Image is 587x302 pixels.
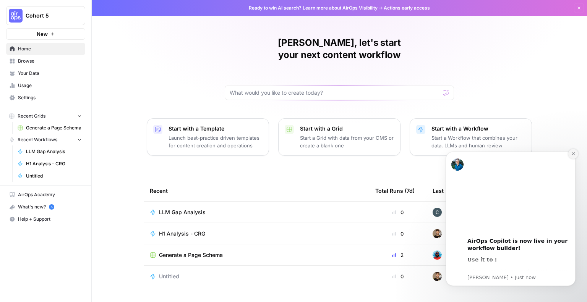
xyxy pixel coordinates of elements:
[147,118,269,156] button: Start with a TemplateLaunch best-practice driven templates for content creation and operations
[49,204,54,210] a: 5
[431,125,525,132] p: Start with a Workflow
[225,37,454,61] h1: [PERSON_NAME], let's start your next content workflow
[410,118,532,156] button: Start with a WorkflowStart a Workflow that combines your data, LLMs and human review
[26,12,72,19] span: Cohort 5
[37,30,48,38] span: New
[375,251,420,259] div: 2
[159,273,179,280] span: Untitled
[6,189,85,201] a: AirOps Academy
[14,170,85,182] a: Untitled
[18,58,82,65] span: Browse
[14,145,85,158] a: LLM Gap Analysis
[375,180,415,201] div: Total Runs (7d)
[26,124,82,131] span: Generate a Page Schema
[434,140,587,298] iframe: Intercom notifications message
[18,136,57,143] span: Recent Workflows
[159,208,206,216] span: LLM Gap Analysis
[433,208,463,217] div: [DATE]
[18,216,82,223] span: Help + Support
[303,5,328,11] a: Learn more
[18,70,82,77] span: Your Data
[300,134,394,149] p: Start a Grid with data from your CMS or create a blank one
[433,229,463,238] div: [DATE]
[18,45,82,52] span: Home
[6,213,85,225] button: Help + Support
[150,180,363,201] div: Recent
[6,201,85,213] div: What's new?
[14,122,85,134] a: Generate a Page Schema
[6,79,85,92] a: Usage
[150,208,363,216] a: LLM Gap Analysis
[433,272,442,281] img: 36rz0nf6lyfqsoxlb67712aiq2cf
[249,5,378,11] span: Ready to win AI search? about AirOps Visibility
[300,125,394,132] p: Start with a Grid
[150,273,363,280] a: Untitled
[433,250,442,260] img: om7kq3n9tbr8divsi7z55l59x7jq
[6,67,85,79] a: Your Data
[169,125,263,132] p: Start with a Template
[433,208,442,217] img: 9zdwb908u64ztvdz43xg4k8su9w3
[6,6,85,25] button: Workspace: Cohort 5
[6,28,85,40] button: New
[375,208,420,216] div: 0
[433,272,463,281] div: [DATE]
[6,134,85,145] button: Recent Workflows
[375,230,420,237] div: 0
[26,173,82,179] span: Untitled
[159,251,223,259] span: Generate a Page Schema
[150,251,363,259] a: Generate a Page Schema
[6,55,85,67] a: Browse
[26,160,82,167] span: H1 Analysis - CRG
[431,134,525,149] p: Start a Workflow that combines your data, LLMs and human review
[230,89,440,97] input: What would you like to create today?
[6,110,85,122] button: Recent Grids
[433,250,463,260] div: [DATE]
[150,230,363,237] a: H1 Analysis - CRG
[433,180,462,201] div: Last Edited
[159,230,205,237] span: H1 Analysis - CRG
[433,229,442,238] img: 36rz0nf6lyfqsoxlb67712aiq2cf
[26,148,82,155] span: LLM Gap Analysis
[278,118,401,156] button: Start with a GridStart a Grid with data from your CMS or create a blank one
[384,5,430,11] span: Actions early access
[6,92,85,104] a: Settings
[18,82,82,89] span: Usage
[18,191,82,198] span: AirOps Academy
[6,43,85,55] a: Home
[18,113,45,120] span: Recent Grids
[18,94,82,101] span: Settings
[375,273,420,280] div: 0
[6,201,85,213] button: What's new? 5
[9,9,23,23] img: Cohort 5 Logo
[14,158,85,170] a: H1 Analysis - CRG
[50,205,52,209] text: 5
[169,134,263,149] p: Launch best-practice driven templates for content creation and operations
